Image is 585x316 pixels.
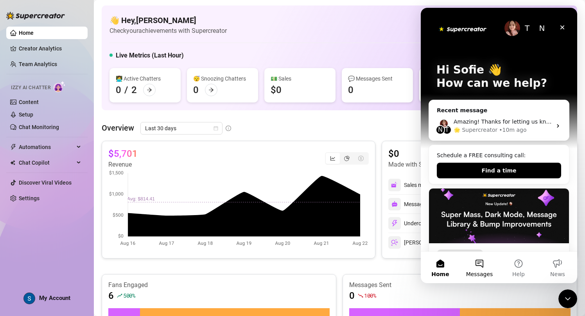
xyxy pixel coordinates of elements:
[16,144,140,152] div: Schedule a FREE consulting call:
[8,180,149,288] div: Super Mass, Dark Mode, Message Library & Bump ImprovementsFeature update
[33,111,508,117] span: Amazing! Thanks for letting us know, I’ll review your bio now and make sure everything looks good...
[349,289,355,302] article: 0
[271,74,329,83] div: 💵 Sales
[108,160,138,169] article: Revenue
[19,180,72,186] a: Discover Viral Videos
[391,220,398,227] img: svg%3e
[92,264,104,269] span: Help
[364,292,376,299] span: 100 %
[6,12,65,20] img: logo-BBDzfeDw.svg
[404,181,494,189] div: Sales made with AI & Automations
[19,141,74,153] span: Automations
[147,87,152,93] span: arrow-right
[135,13,149,27] div: Close
[78,244,117,275] button: Help
[116,84,121,96] div: 0
[214,126,218,131] span: calendar
[109,15,227,26] h4: 👋 Hey, [PERSON_NAME]
[45,264,72,269] span: Messages
[271,84,282,96] div: $0
[193,74,252,83] div: 😴 Snoozing Chatters
[388,147,504,160] article: $0
[558,289,577,308] iframe: Intercom live chat
[226,126,231,131] span: info-circle
[117,293,122,298] span: rise
[39,244,78,275] button: Messages
[388,236,520,249] div: [PERSON_NAME]’s messages and PPVs tracked
[145,122,218,134] span: Last 30 days
[16,242,63,250] div: Feature update
[109,26,227,36] article: Check your achievements with Supercreator
[19,124,59,130] a: Chat Monitoring
[116,51,184,60] h5: Live Metrics (Last Hour)
[349,281,571,289] article: Messages Sent
[108,289,114,302] article: 6
[348,74,407,83] div: 💬 Messages Sent
[358,293,363,298] span: fall
[129,264,144,269] span: News
[24,293,35,304] img: AEdFTp4T1D8hUrF7s4LBLKXr1fNZHJdT1ShcJAyFTCmp=s96-c
[344,156,350,161] span: pie-chart
[108,281,330,289] article: Fans Engaged
[10,160,15,165] img: Chat Copilot
[19,156,74,169] span: Chat Copilot
[391,239,398,246] img: svg%3e
[116,74,174,83] div: 👩‍💻 Active Chatters
[388,198,491,210] div: Messages sent by automations & AI
[102,122,134,134] article: Overview
[193,84,199,96] div: 0
[8,181,148,235] img: Super Mass, Dark Mode, Message Library & Bump Improvements
[123,292,135,299] span: 500 %
[391,181,398,189] img: svg%3e
[325,152,369,165] div: segmented control
[117,244,156,275] button: News
[16,155,140,171] button: Find a time
[348,84,354,96] div: 0
[391,201,398,207] img: svg%3e
[388,160,495,169] article: Made with Superpowers in last 30 days
[208,87,214,93] span: arrow-right
[11,264,28,269] span: Home
[19,61,57,67] a: Team Analytics
[19,111,33,118] a: Setup
[388,217,499,230] div: Undercharges Prevented by PriceGuard
[108,147,138,160] article: $5,701
[33,118,77,126] div: 🌟 Supercreator
[54,81,66,92] img: AI Chatter
[131,84,137,96] div: 2
[19,30,34,36] a: Home
[10,144,16,150] span: thunderbolt
[330,156,336,161] span: line-chart
[19,195,39,201] a: Settings
[11,84,50,92] span: Izzy AI Chatter
[19,42,81,55] a: Creator Analytics
[78,118,106,126] div: • 10m ago
[421,8,577,283] iframe: Intercom live chat
[19,99,39,105] a: Content
[358,156,364,161] span: dollar-circle
[39,294,70,302] span: My Account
